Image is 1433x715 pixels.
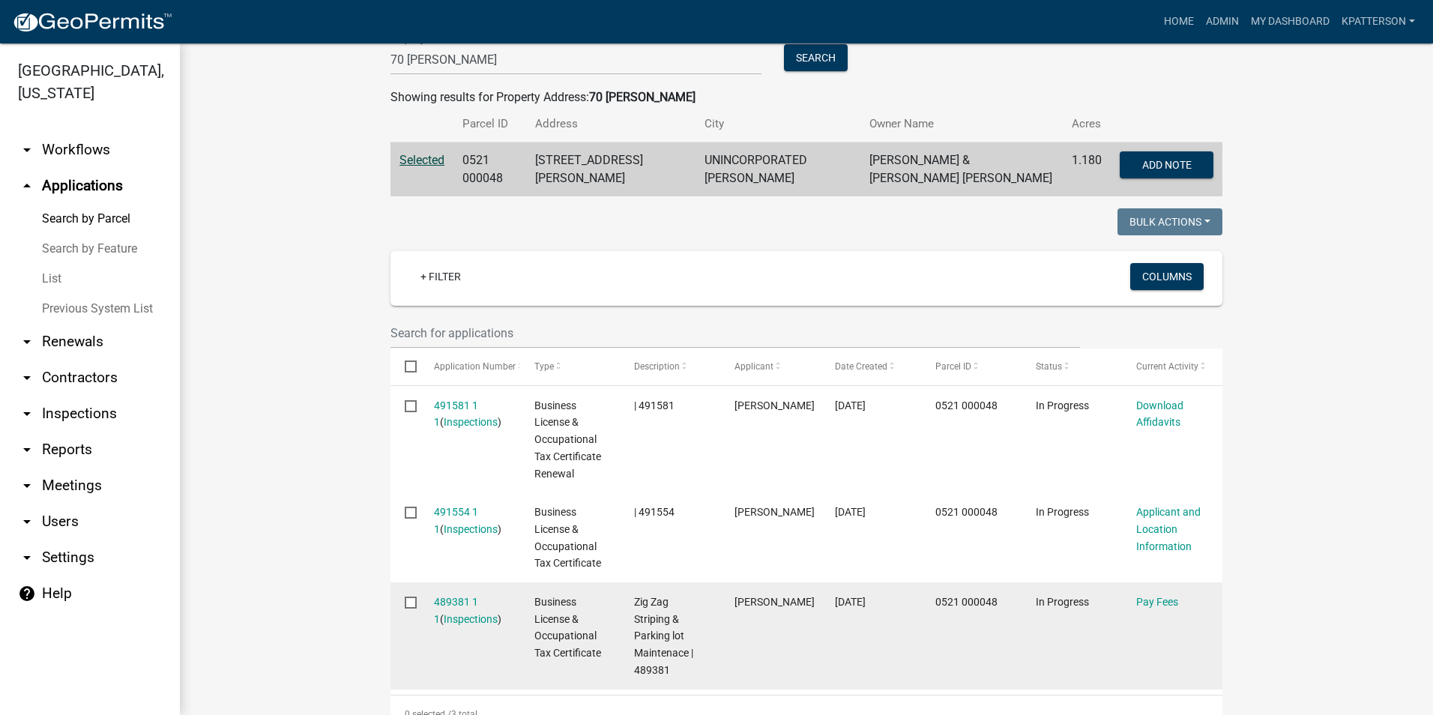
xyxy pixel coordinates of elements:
[419,349,519,384] datatable-header-cell: Application Number
[519,349,620,384] datatable-header-cell: Type
[1120,151,1213,178] button: Add Note
[390,349,419,384] datatable-header-cell: Select
[634,506,675,518] span: | 491554
[444,613,498,625] a: Inspections
[18,405,36,423] i: arrow_drop_down
[589,90,696,104] strong: 70 [PERSON_NAME]
[620,349,720,384] datatable-header-cell: Description
[390,318,1080,349] input: Search for applications
[835,596,866,608] span: 10/07/2025
[526,106,696,142] th: Address
[434,361,516,372] span: Application Number
[453,106,526,142] th: Parcel ID
[534,596,601,659] span: Business License & Occupational Tax Certificate
[860,142,1063,197] td: [PERSON_NAME] & [PERSON_NAME] [PERSON_NAME]
[1141,159,1191,171] span: Add Note
[1036,596,1089,608] span: In Progress
[444,416,498,428] a: Inspections
[921,349,1022,384] datatable-header-cell: Parcel ID
[1336,7,1421,36] a: KPATTERSON
[453,142,526,197] td: 0521 000048
[18,333,36,351] i: arrow_drop_down
[444,523,498,535] a: Inspections
[534,399,601,480] span: Business License & Occupational Tax Certificate Renewal
[1136,361,1198,372] span: Current Activity
[835,399,866,411] span: 10/13/2025
[1063,106,1111,142] th: Acres
[1063,142,1111,197] td: 1.180
[434,596,478,625] a: 489381 1 1
[835,361,887,372] span: Date Created
[1136,399,1183,429] a: Download Affidavits
[390,88,1222,106] div: Showing results for Property Address:
[534,506,601,569] span: Business License & Occupational Tax Certificate
[434,504,506,538] div: ( )
[860,106,1063,142] th: Owner Name
[734,506,815,518] span: ZACHERY FISHER
[1245,7,1336,36] a: My Dashboard
[821,349,921,384] datatable-header-cell: Date Created
[696,106,861,142] th: City
[18,141,36,159] i: arrow_drop_down
[18,369,36,387] i: arrow_drop_down
[835,506,866,518] span: 10/13/2025
[434,399,478,429] a: 491581 1 1
[1136,596,1178,608] a: Pay Fees
[1036,361,1062,372] span: Status
[534,361,554,372] span: Type
[1200,7,1245,36] a: Admin
[696,142,861,197] td: UNINCORPORATED [PERSON_NAME]
[720,349,821,384] datatable-header-cell: Applicant
[634,596,693,676] span: Zig Zag Striping & Parking lot Maintenace | 489381
[18,177,36,195] i: arrow_drop_up
[18,513,36,531] i: arrow_drop_down
[935,596,998,608] span: 0521 000048
[18,441,36,459] i: arrow_drop_down
[434,397,506,432] div: ( )
[434,594,506,628] div: ( )
[1036,506,1089,518] span: In Progress
[434,506,478,535] a: 491554 1 1
[1158,7,1200,36] a: Home
[399,153,444,167] a: Selected
[784,44,848,71] button: Search
[1036,399,1089,411] span: In Progress
[1130,263,1204,290] button: Columns
[734,399,815,411] span: ZACHERY FISHER
[935,399,998,411] span: 0521 000048
[1117,208,1222,235] button: Bulk Actions
[734,361,773,372] span: Applicant
[634,399,675,411] span: | 491581
[1122,349,1222,384] datatable-header-cell: Current Activity
[634,361,680,372] span: Description
[1136,506,1201,552] a: Applicant and Location Information
[935,506,998,518] span: 0521 000048
[408,263,473,290] a: + Filter
[18,477,36,495] i: arrow_drop_down
[935,361,971,372] span: Parcel ID
[734,596,815,608] span: Zachary Fisher
[526,142,696,197] td: [STREET_ADDRESS][PERSON_NAME]
[18,549,36,567] i: arrow_drop_down
[1022,349,1122,384] datatable-header-cell: Status
[18,585,36,603] i: help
